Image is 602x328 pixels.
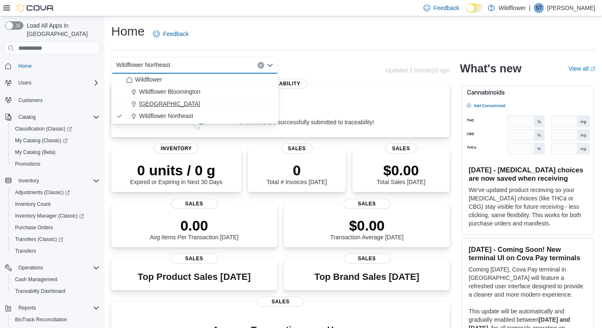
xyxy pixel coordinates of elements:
h3: [DATE] - Coming Soon! New terminal UI on Cova Pay terminals [469,245,587,262]
button: Catalog [2,111,103,123]
span: Catalog [18,114,36,120]
p: Wildflower [499,3,526,13]
span: [GEOGRAPHIC_DATA] [139,100,200,108]
span: My Catalog (Classic) [15,137,68,144]
span: Inventory [154,143,199,154]
div: Total # Invoices [DATE] [267,162,327,185]
button: Promotions [8,158,103,170]
a: My Catalog (Classic) [12,136,71,146]
p: We've updated product receiving so your [MEDICAL_DATA] choices (like THCa or CBG) stay visible fo... [469,186,587,228]
a: View allExternal link [569,65,595,72]
h2: What's new [460,62,521,75]
button: Customers [2,94,103,106]
span: Reports [18,305,36,311]
span: Transfers [15,248,36,254]
h3: Top Product Sales [DATE] [138,272,250,282]
span: Cash Management [12,274,99,284]
span: ST [536,3,542,13]
a: Classification (Classic) [8,123,103,135]
div: Choose from the following options [111,74,278,122]
button: Wildflower Northeast [111,110,278,122]
button: Reports [2,302,103,314]
span: Inventory [18,177,39,184]
button: Inventory [2,175,103,187]
a: Customers [15,95,46,105]
button: Inventory [15,176,42,186]
h3: Top Brand Sales [DATE] [314,272,419,282]
a: Cash Management [12,274,61,284]
span: My Catalog (Classic) [12,136,99,146]
button: [GEOGRAPHIC_DATA] [111,98,278,110]
button: Close list of options [267,62,273,69]
span: Sales [344,199,390,209]
span: Wildflower Northeast [139,112,193,120]
button: Home [2,60,103,72]
span: Sales [171,199,218,209]
a: Transfers (Classic) [8,233,103,245]
button: Purchase Orders [8,222,103,233]
span: Inventory Count [12,199,99,209]
input: Dark Mode [466,4,484,13]
button: Operations [15,263,46,273]
span: Wildflower Northeast [116,60,170,70]
span: My Catalog (Beta) [15,149,56,156]
div: Avg Items Per Transaction [DATE] [150,217,239,241]
a: Adjustments (Classic) [12,187,73,197]
span: Operations [15,263,99,273]
div: Sarah Tahir [534,3,544,13]
span: My Catalog (Beta) [12,147,99,157]
span: Wildflower [135,75,162,84]
a: Classification (Classic) [12,124,75,134]
p: 0 [267,162,327,179]
p: [PERSON_NAME] [547,3,595,13]
span: Users [18,79,31,86]
a: Promotions [12,159,44,169]
span: Feedback [434,4,459,12]
a: Transfers (Classic) [12,234,66,244]
svg: External link [590,67,595,72]
a: Feedback [150,26,192,42]
span: Feedback [163,30,189,38]
span: Adjustments (Classic) [12,187,99,197]
a: Transfers [12,246,39,256]
span: Home [18,63,32,69]
a: Home [15,61,35,71]
button: Users [2,77,103,89]
span: Customers [15,95,99,105]
p: 0 units / 0 g [130,162,222,179]
p: 0.00 [150,217,239,234]
span: Purchase Orders [15,224,53,231]
button: Reports [15,303,39,313]
span: Users [15,78,99,88]
span: Inventory Manager (Classic) [12,211,99,221]
p: $0.00 [377,162,425,179]
span: Wildflower Bloomington [139,87,200,96]
span: Home [15,61,99,71]
span: Transfers [12,246,99,256]
span: Catalog [15,112,99,122]
p: Updated 1 minute(s) ago [385,67,450,74]
button: Operations [2,262,103,274]
button: Transfers [8,245,103,257]
span: Promotions [15,161,41,167]
span: Traceability [254,79,307,89]
span: Sales [257,297,304,307]
button: Clear input [258,62,264,69]
span: Operations [18,264,43,271]
button: Wildflower [111,74,278,86]
span: Sales [344,254,390,264]
a: My Catalog (Beta) [12,147,59,157]
button: BioTrack Reconciliation [8,314,103,325]
span: Load All Apps in [GEOGRAPHIC_DATA] [23,21,99,38]
a: Traceabilty Dashboard [12,286,69,296]
a: My Catalog (Classic) [8,135,103,146]
button: Cash Management [8,274,103,285]
div: All invoices are successfully submitted to traceability! [237,102,374,126]
span: Inventory [15,176,99,186]
span: Sales [281,143,312,154]
span: BioTrack Reconciliation [15,316,67,323]
span: Sales [171,254,218,264]
span: Traceabilty Dashboard [15,288,65,295]
span: Inventory Count [15,201,51,208]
